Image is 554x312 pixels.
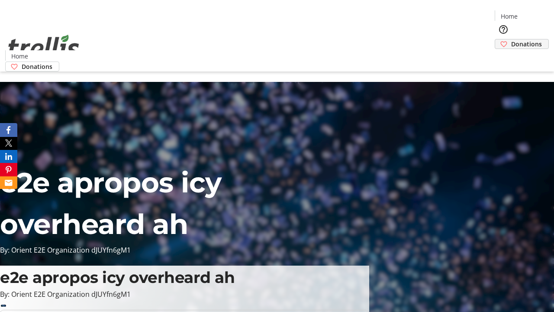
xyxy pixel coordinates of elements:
span: Home [501,12,518,21]
a: Home [495,12,523,21]
button: Cart [495,49,512,66]
a: Donations [495,39,549,49]
span: Donations [511,39,542,49]
a: Home [6,52,33,61]
button: Help [495,21,512,38]
span: Home [11,52,28,61]
span: Donations [22,62,52,71]
a: Donations [5,62,59,71]
img: Orient E2E Organization dJUYfn6gM1's Logo [5,25,82,68]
